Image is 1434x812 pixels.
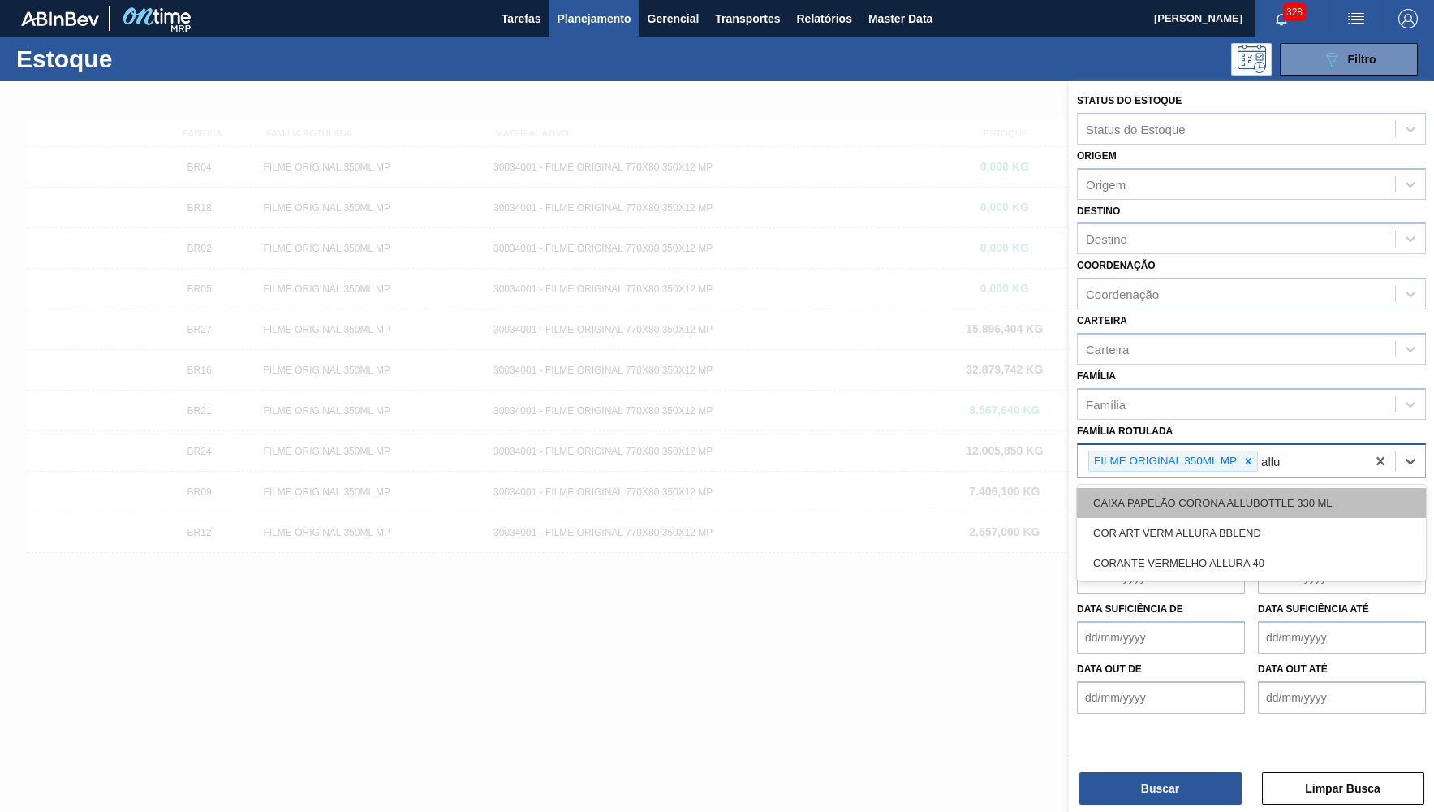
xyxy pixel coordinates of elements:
button: Notificações [1255,7,1307,30]
label: Data suficiência até [1258,603,1369,615]
div: Carteira [1086,342,1129,356]
img: TNhmsLtSVTkK8tSr43FrP2fwEKptu5GPRR3wAAAABJRU5ErkJggg== [21,11,99,26]
label: Status do Estoque [1077,95,1182,106]
div: Família [1086,397,1126,411]
div: FILME ORIGINAL 350ML MP [1089,451,1239,472]
h1: Estoque [16,50,256,68]
input: dd/mm/yyyy [1077,621,1245,654]
label: Material ativo [1077,484,1158,495]
div: Destino [1086,232,1127,246]
span: 328 [1283,3,1306,21]
span: Relatórios [796,9,851,28]
div: CORANTE VERMELHO ALLURA 40 [1077,548,1426,578]
span: Transportes [715,9,780,28]
span: Master Data [868,9,932,28]
label: Origem [1077,150,1117,162]
div: Pogramando: nenhum usuário selecionado [1231,43,1272,76]
div: Coordenação [1086,287,1159,301]
div: CAIXA PAPELÃO CORONA ALLUBOTTLE 330 ML [1077,488,1426,518]
span: Planejamento [557,9,631,28]
label: Família [1077,370,1116,382]
input: dd/mm/yyyy [1258,681,1426,714]
span: Gerencial [648,9,700,28]
label: Data out de [1077,663,1142,675]
label: Coordenação [1077,260,1156,271]
img: userActions [1346,9,1366,28]
input: dd/mm/yyyy [1077,681,1245,714]
label: Família Rotulada [1077,425,1173,437]
span: Filtro [1348,53,1376,66]
label: Carteira [1077,315,1127,326]
label: Data out até [1258,663,1328,675]
input: dd/mm/yyyy [1258,621,1426,654]
div: COR ART VERM ALLURA BBLEND [1077,518,1426,548]
span: Tarefas [502,9,541,28]
div: Status do Estoque [1086,122,1186,136]
label: Destino [1077,205,1120,217]
img: Logout [1398,9,1418,28]
label: Data suficiência de [1077,603,1183,615]
button: Filtro [1280,43,1418,76]
div: Origem [1086,177,1126,191]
